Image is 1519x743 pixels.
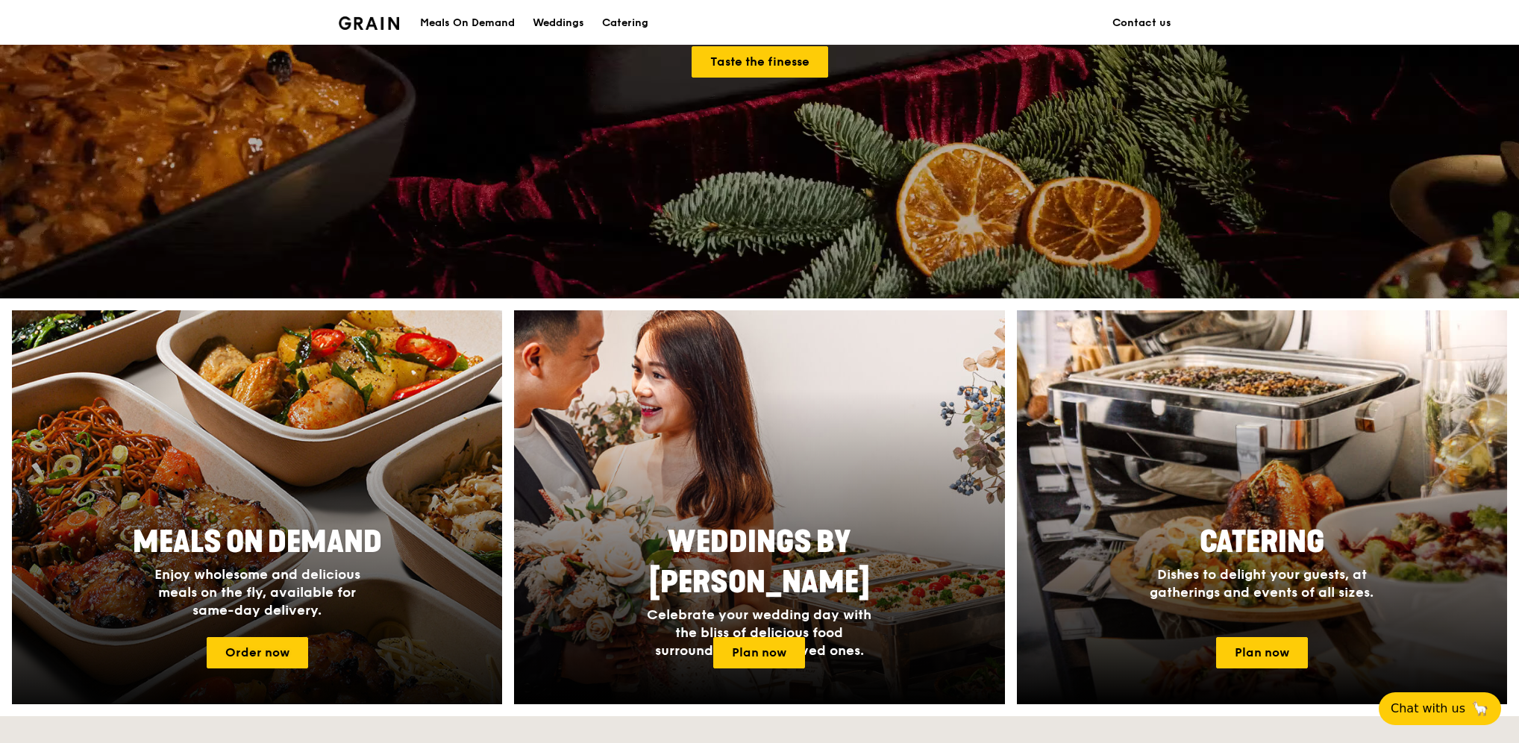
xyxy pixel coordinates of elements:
span: Meals On Demand [133,524,382,560]
span: Celebrate your wedding day with the bliss of delicious food surrounded by your loved ones. [647,606,871,659]
img: weddings-card.4f3003b8.jpg [514,310,1004,704]
a: Weddings [524,1,593,46]
div: Catering [602,1,648,46]
span: Enjoy wholesome and delicious meals on the fly, available for same-day delivery. [154,566,360,618]
a: Contact us [1103,1,1180,46]
a: Plan now [713,637,805,668]
a: Plan now [1216,637,1308,668]
a: CateringDishes to delight your guests, at gatherings and events of all sizes.Plan now [1017,310,1507,704]
span: Dishes to delight your guests, at gatherings and events of all sizes. [1150,566,1374,601]
span: Weddings by [PERSON_NAME] [649,524,870,601]
span: 🦙 [1471,700,1489,718]
div: Meals On Demand [420,1,515,46]
a: Meals On DemandEnjoy wholesome and delicious meals on the fly, available for same-day delivery.Or... [12,310,502,704]
span: Chat with us [1391,700,1465,718]
button: Chat with us🦙 [1379,692,1501,725]
a: Order now [207,637,308,668]
a: Catering [593,1,657,46]
img: catering-card.e1cfaf3e.jpg [1017,310,1507,704]
a: Taste the finesse [692,46,828,78]
a: Weddings by [PERSON_NAME]Celebrate your wedding day with the bliss of delicious food surrounded b... [514,310,1004,704]
div: Weddings [533,1,584,46]
img: Grain [339,16,399,30]
span: Catering [1200,524,1324,560]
